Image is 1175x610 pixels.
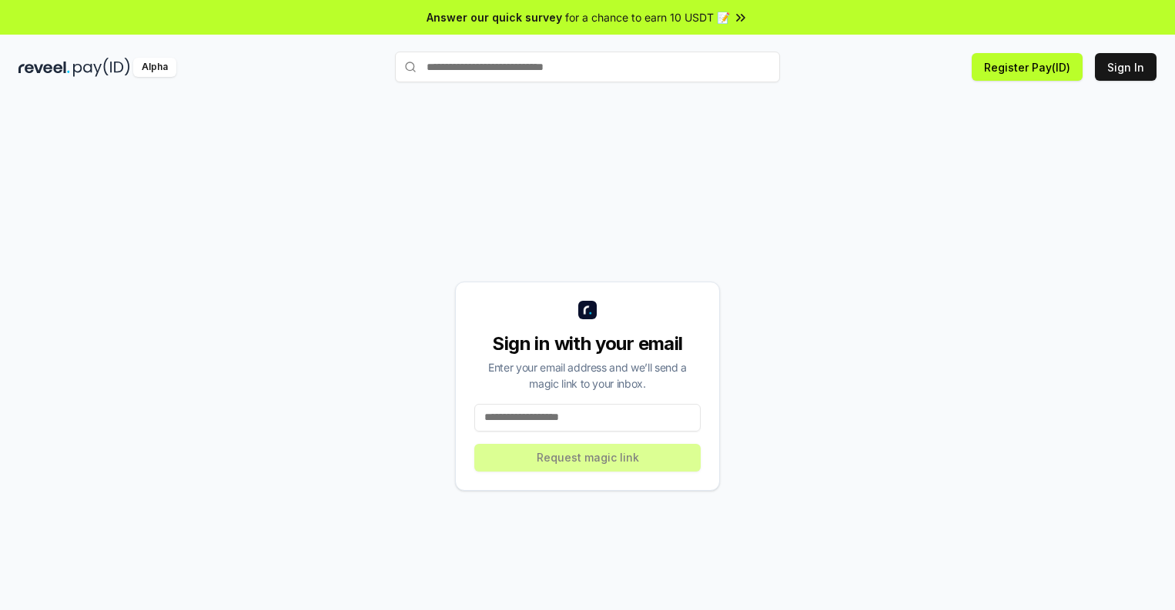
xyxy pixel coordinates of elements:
div: Alpha [133,58,176,77]
button: Sign In [1095,53,1157,81]
img: logo_small [578,301,597,319]
span: for a chance to earn 10 USDT 📝 [565,9,730,25]
img: pay_id [73,58,130,77]
span: Answer our quick survey [427,9,562,25]
button: Register Pay(ID) [972,53,1083,81]
img: reveel_dark [18,58,70,77]
div: Sign in with your email [474,332,701,356]
div: Enter your email address and we’ll send a magic link to your inbox. [474,359,701,392]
